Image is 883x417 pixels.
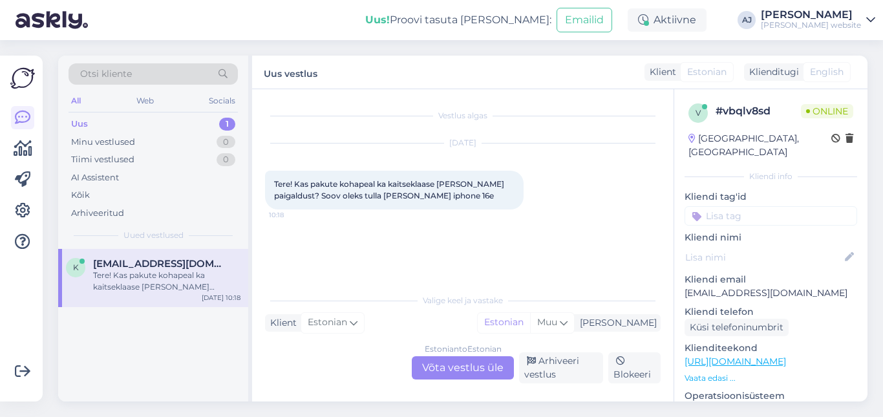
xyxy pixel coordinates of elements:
a: [PERSON_NAME][PERSON_NAME] website [761,10,875,30]
input: Lisa tag [685,206,857,226]
div: [GEOGRAPHIC_DATA], [GEOGRAPHIC_DATA] [688,132,831,159]
div: AI Assistent [71,171,119,184]
div: Kõik [71,189,90,202]
span: Tere! Kas pakute kohapeal ka kaitseklaase [PERSON_NAME] paigaldust? Soov oleks tulla [PERSON_NAME... [274,179,506,200]
div: # vbqlv8sd [716,103,801,119]
div: Tiimi vestlused [71,153,134,166]
p: Kliendi tag'id [685,190,857,204]
a: [URL][DOMAIN_NAME] [685,356,786,367]
div: [DATE] 10:18 [202,293,240,303]
div: AJ [738,11,756,29]
div: Klient [644,65,676,79]
div: Võta vestlus üle [412,356,514,380]
div: Aktiivne [628,8,707,32]
div: Klienditugi [744,65,799,79]
div: 1 [219,118,235,131]
p: Kliendi nimi [685,231,857,244]
span: Estonian [687,65,727,79]
span: Muu [537,316,557,328]
div: 0 [217,153,235,166]
button: Emailid [557,8,612,32]
div: Proovi tasuta [PERSON_NAME]: [365,12,551,28]
span: v [696,108,701,118]
div: Arhiveeritud [71,207,124,220]
div: Blokeeri [608,352,661,383]
span: 10:18 [269,210,317,220]
div: [PERSON_NAME] [575,316,657,330]
div: Valige keel ja vastake [265,295,661,306]
p: Kliendi email [685,273,857,286]
div: Vestlus algas [265,110,661,122]
p: Vaata edasi ... [685,372,857,384]
div: All [69,92,83,109]
div: Küsi telefoninumbrit [685,319,789,336]
div: Estonian [478,313,530,332]
div: Klient [265,316,297,330]
input: Lisa nimi [685,250,842,264]
div: Uus [71,118,88,131]
div: Kliendi info [685,171,857,182]
div: Arhiveeri vestlus [519,352,603,383]
div: [DATE] [265,137,661,149]
p: Operatsioonisüsteem [685,389,857,403]
b: Uus! [365,14,390,26]
div: Tere! Kas pakute kohapeal ka kaitseklaase [PERSON_NAME] paigaldust? Soov oleks tulla [PERSON_NAME... [93,270,240,293]
span: kpuistaja@gmail.com [93,258,228,270]
span: Otsi kliente [80,67,132,81]
div: [PERSON_NAME] website [761,20,861,30]
span: k [73,262,79,272]
div: 0 [217,136,235,149]
div: Minu vestlused [71,136,135,149]
span: Uued vestlused [123,230,184,241]
label: Uus vestlus [264,63,317,81]
div: Socials [206,92,238,109]
div: [PERSON_NAME] [761,10,861,20]
p: Kliendi telefon [685,305,857,319]
p: Klienditeekond [685,341,857,355]
img: Askly Logo [10,66,35,91]
span: English [810,65,844,79]
div: Estonian to Estonian [425,343,502,355]
div: Web [134,92,156,109]
p: [EMAIL_ADDRESS][DOMAIN_NAME] [685,286,857,300]
span: Estonian [308,315,347,330]
span: Online [801,104,853,118]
